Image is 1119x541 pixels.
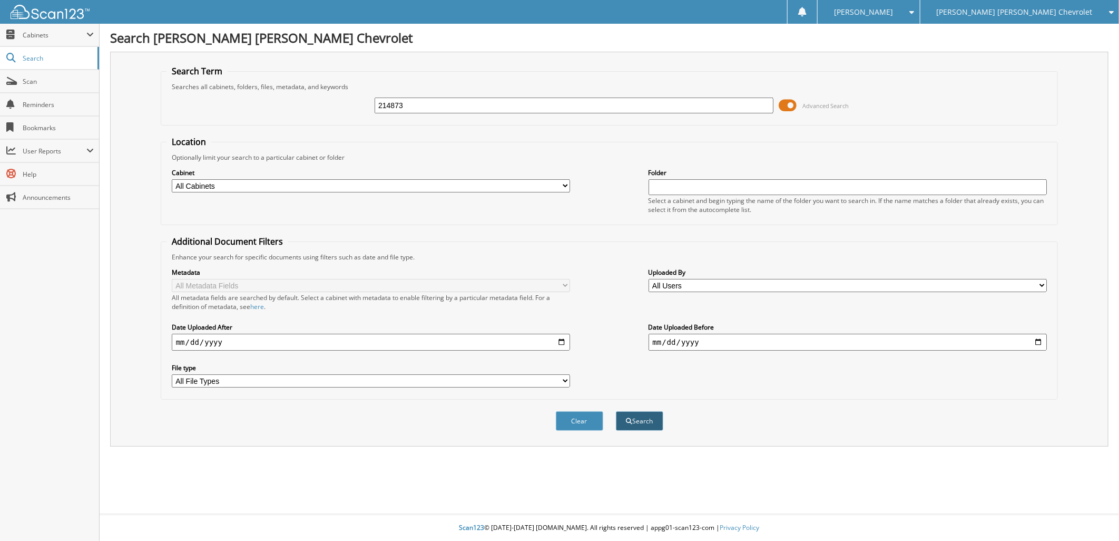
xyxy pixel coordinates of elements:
[23,147,86,156] span: User Reports
[172,363,571,372] label: File type
[23,54,92,63] span: Search
[100,515,1119,541] div: © [DATE]-[DATE] [DOMAIN_NAME]. All rights reserved | appg01-scan123-com |
[649,323,1047,332] label: Date Uploaded Before
[720,523,760,532] a: Privacy Policy
[649,268,1047,277] label: Uploaded By
[172,268,571,277] label: Metadata
[166,65,228,77] legend: Search Term
[23,170,94,179] span: Help
[172,168,571,177] label: Cabinet
[23,193,94,202] span: Announcements
[649,168,1047,177] label: Folder
[1066,490,1119,541] iframe: Chat Widget
[459,523,485,532] span: Scan123
[23,77,94,86] span: Scan
[166,253,1053,262] div: Enhance your search for specific documents using filters such as date and file type.
[23,100,94,109] span: Reminders
[166,136,211,148] legend: Location
[649,196,1047,214] div: Select a cabinet and begin typing the name of the folder you want to search in. If the name match...
[802,102,849,110] span: Advanced Search
[250,302,264,311] a: here
[556,411,603,431] button: Clear
[649,334,1047,351] input: end
[11,5,90,19] img: scan123-logo-white.svg
[23,31,86,40] span: Cabinets
[616,411,663,431] button: Search
[937,9,1093,15] span: [PERSON_NAME] [PERSON_NAME] Chevrolet
[172,334,571,351] input: start
[110,29,1108,46] h1: Search [PERSON_NAME] [PERSON_NAME] Chevrolet
[172,323,571,332] label: Date Uploaded After
[166,82,1053,91] div: Searches all cabinets, folders, files, metadata, and keywords
[166,153,1053,162] div: Optionally limit your search to a particular cabinet or folder
[166,236,288,247] legend: Additional Document Filters
[834,9,893,15] span: [PERSON_NAME]
[172,293,571,311] div: All metadata fields are searched by default. Select a cabinet with metadata to enable filtering b...
[23,123,94,132] span: Bookmarks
